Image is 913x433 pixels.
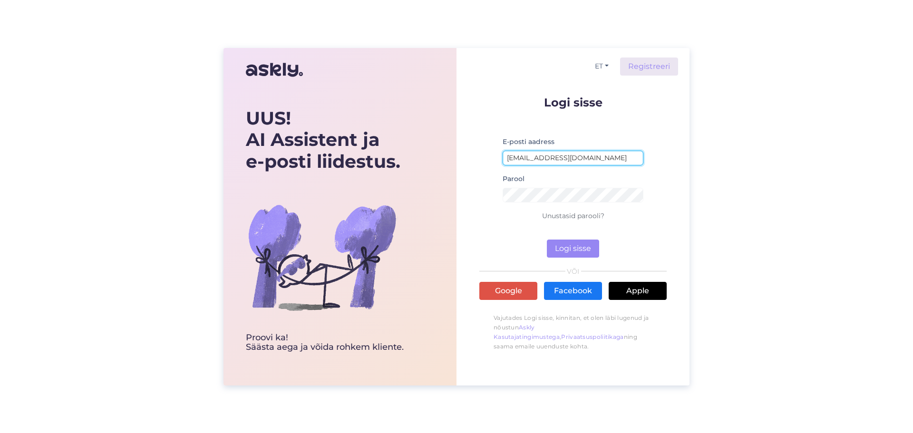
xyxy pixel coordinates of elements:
span: VÕI [565,268,581,275]
a: Askly Kasutajatingimustega [494,324,560,340]
div: Proovi ka! Säästa aega ja võida rohkem kliente. [246,333,404,352]
img: bg-askly [246,181,398,333]
p: Vajutades Logi sisse, kinnitan, et olen läbi lugenud ja nõustun , ning saama emaile uuenduste kohta. [479,308,667,356]
a: Facebook [544,282,602,300]
a: Privaatsuspoliitikaga [561,333,623,340]
a: Unustasid parooli? [542,212,604,220]
img: Askly [246,58,303,81]
label: E-posti aadress [503,137,554,147]
a: Google [479,282,537,300]
a: Apple [609,282,667,300]
button: Logi sisse [547,240,599,258]
a: Registreeri [620,58,678,76]
button: ET [591,59,612,73]
input: Sisesta e-posti aadress [503,151,643,165]
label: Parool [503,174,524,184]
div: UUS! AI Assistent ja e-posti liidestus. [246,107,404,173]
p: Logi sisse [479,96,667,108]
